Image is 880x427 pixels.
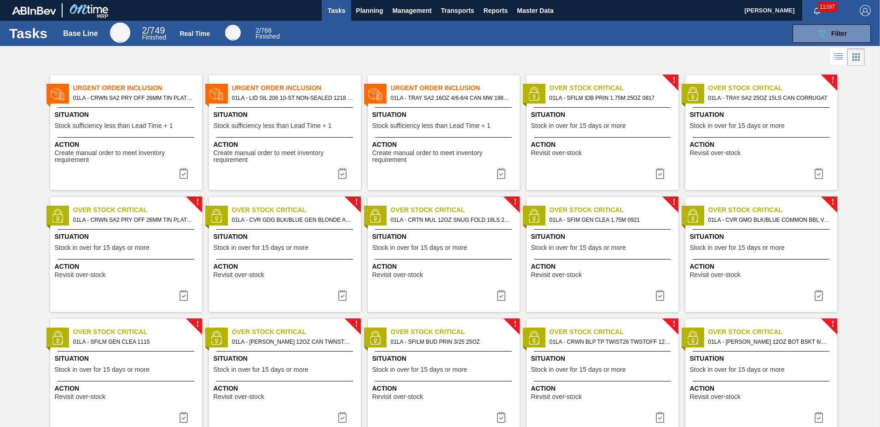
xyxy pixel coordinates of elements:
div: List Vision [830,48,847,66]
span: Situation [372,354,517,364]
span: 01LA - CARR BUD 12OZ BOT BSKT 6/12 12OZ BOT - VBI [708,337,830,347]
span: Stock in over for 15 days or more [690,122,785,129]
span: 2 [255,27,259,34]
img: icon-task complete [337,290,348,301]
span: Revisit over-stock [55,271,105,278]
span: Action [214,384,359,393]
span: Over Stock Critical [550,205,678,215]
span: Over Stock Critical [73,327,202,337]
img: status [209,87,223,101]
span: Stock in over for 15 days or more [690,244,785,251]
button: icon-task complete [649,286,671,305]
span: Revisit over-stock [55,393,105,400]
span: Create manual order to meet inventory requirement [214,150,359,164]
span: Action [690,384,835,393]
span: Finished [142,34,166,41]
img: icon-task complete [813,290,824,301]
span: Action [372,140,517,150]
button: icon-task complete [808,164,830,183]
div: Real Time [179,30,210,37]
div: Complete task: 6938469 [331,408,353,427]
span: / 766 [255,27,272,34]
button: icon-task complete [173,408,195,427]
h1: Tasks [9,28,50,39]
span: 01LA - CRTN MUL 12OZ SNUG FOLD 18LS 2146-A AQUEOUS COATING [391,215,512,225]
span: ! [672,199,675,206]
img: status [51,331,64,345]
span: Stock in over for 15 days or more [531,122,626,129]
img: status [686,87,700,101]
img: TNhmsLtSVTkK8tSr43FrP2fwEKptu5GPRR3wAAAABJRU5ErkJggg== [12,6,56,15]
span: Action [55,140,200,150]
span: 01LA - TRAY SA2 25OZ 15LS CAN CORRUGAT [708,93,830,103]
span: Action [55,384,200,393]
span: Stock in over for 15 days or more [214,244,308,251]
span: Situation [690,232,835,242]
span: 01LA - CRWN SA2 PRY OFF 26MM TIN PLATE VS. TIN FREE [73,215,195,225]
img: icon-task complete [178,412,189,423]
span: Master Data [517,5,553,16]
span: 01LA - CVR GMO BLK/BLUE COMMON BBL VALVE COVER [708,215,830,225]
img: status [686,331,700,345]
div: Complete task: 6938418 [649,286,671,305]
span: Planning [356,5,383,16]
span: Situation [372,232,517,242]
span: Urgent Order Inclusion [232,83,361,93]
img: icon-task complete [654,290,666,301]
span: ! [196,321,199,328]
span: Revisit over-stock [690,393,741,400]
img: icon-task complete [654,412,666,423]
button: icon-task complete [331,164,353,183]
button: icon-task complete [490,164,512,183]
span: Revisit over-stock [372,393,423,400]
span: Stock in over for 15 days or more [531,244,626,251]
img: icon-task complete [813,168,824,179]
span: Revisit over-stock [531,271,582,278]
span: Stock in over for 15 days or more [372,244,467,251]
span: 01LA - LID SIL 206 10-ST NON-SEALED 1218 GRN 20 [232,93,353,103]
button: icon-task complete [173,286,195,305]
span: Over Stock Critical [708,83,837,93]
img: icon-task complete [178,168,189,179]
span: Revisit over-stock [531,393,582,400]
div: Complete task: 6938992 [331,164,353,183]
div: Complete task: 6938336 [173,286,195,305]
span: Over Stock Critical [550,327,678,337]
span: ! [514,199,516,206]
span: 2 [142,25,147,35]
img: icon-task complete [654,168,666,179]
span: Stock sufficiency less than Lead Time + 1 [214,122,332,129]
img: icon-task complete [337,412,348,423]
span: 01LA - CRWN SA2 PRY OFF 26MM TIN PLATE VS. TIN FREE [73,93,195,103]
span: Situation [55,354,200,364]
img: status [368,209,382,223]
img: status [527,331,541,345]
span: 01LA - SFILM IDB PRIN 1.75M 25OZ 0817 [550,93,671,103]
img: icon-task complete [496,290,507,301]
img: status [527,209,541,223]
span: Stock in over for 15 days or more [55,366,150,373]
img: status [51,87,64,101]
span: Over Stock Critical [73,205,202,215]
span: ! [672,321,675,328]
img: icon-task complete [496,168,507,179]
span: Action [531,262,676,271]
span: Situation [531,354,676,364]
button: Filter [793,24,871,43]
div: Real Time [225,25,241,40]
button: icon-task complete [490,408,512,427]
span: Over Stock Critical [708,327,837,337]
span: / 749 [142,25,165,35]
span: ! [831,199,834,206]
span: Tasks [326,5,347,16]
div: Card Vision [847,48,865,66]
div: Complete task: 6938486 [490,408,512,427]
img: icon-task complete [337,168,348,179]
span: Transports [441,5,474,16]
span: 01LA - CARR BUD 12OZ CAN TWNSTK 36/12 CAN [232,337,353,347]
img: status [368,331,382,345]
span: Revisit over-stock [690,271,741,278]
div: Complete task: 6938376 [331,286,353,305]
span: ! [831,77,834,84]
div: Base Line [110,23,130,43]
